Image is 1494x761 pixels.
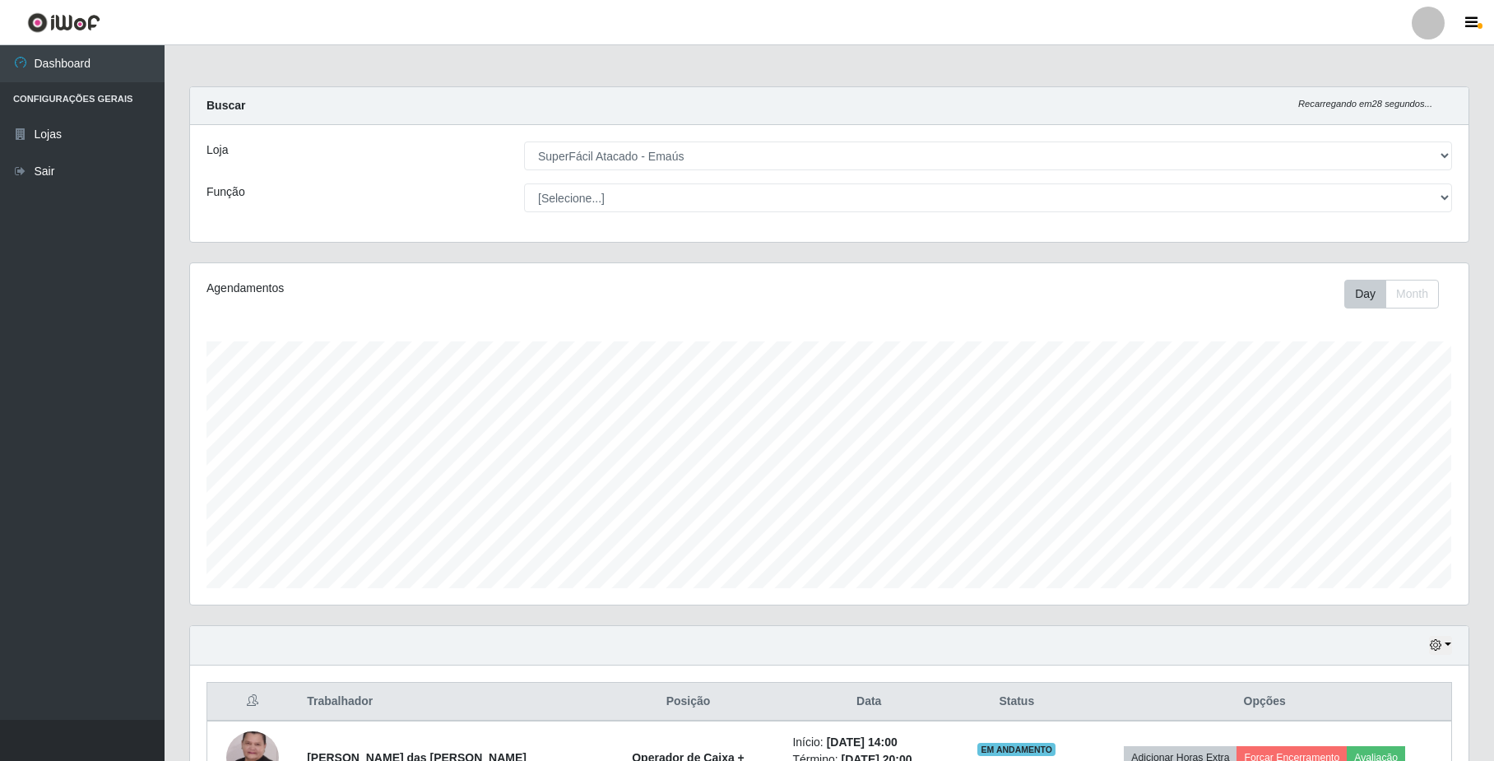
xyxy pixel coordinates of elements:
th: Opções [1078,683,1451,722]
img: CoreUI Logo [27,12,100,33]
div: Agendamentos [206,280,711,297]
button: Day [1344,280,1386,309]
th: Status [955,683,1078,722]
time: [DATE] 14:00 [827,735,898,749]
li: Início: [792,734,945,751]
i: Recarregando em 28 segundos... [1298,99,1432,109]
th: Posição [594,683,783,722]
div: Toolbar with button groups [1344,280,1452,309]
th: Data [782,683,955,722]
strong: Buscar [206,99,245,112]
div: First group [1344,280,1439,309]
label: Loja [206,142,228,159]
th: Trabalhador [297,683,593,722]
span: EM ANDAMENTO [977,743,1056,756]
label: Função [206,183,245,201]
button: Month [1385,280,1439,309]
